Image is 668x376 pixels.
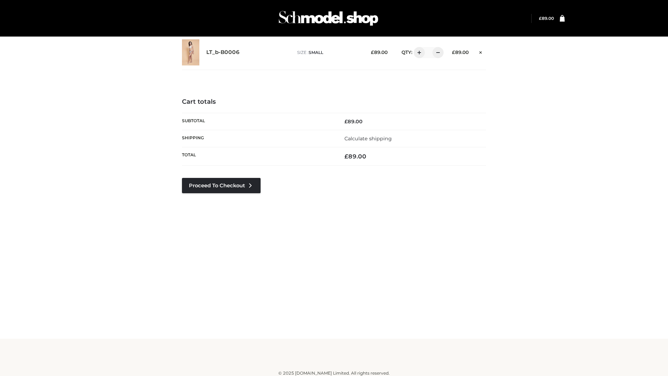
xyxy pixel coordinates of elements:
span: £ [371,49,374,55]
span: £ [539,16,542,21]
h4: Cart totals [182,98,486,106]
div: QTY: [395,47,441,58]
bdi: 89.00 [344,153,366,160]
a: Remove this item [476,47,486,56]
a: £89.00 [539,16,554,21]
span: £ [344,118,348,125]
p: size : [297,49,360,56]
span: SMALL [309,50,323,55]
bdi: 89.00 [344,118,363,125]
bdi: 89.00 [539,16,554,21]
span: £ [344,153,348,160]
bdi: 89.00 [452,49,469,55]
span: £ [452,49,455,55]
th: Shipping [182,130,334,147]
bdi: 89.00 [371,49,388,55]
th: Subtotal [182,113,334,130]
a: Calculate shipping [344,135,392,142]
th: Total [182,147,334,166]
a: LT_b-B0006 [206,49,240,56]
img: Schmodel Admin 964 [276,5,381,32]
a: Proceed to Checkout [182,178,261,193]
